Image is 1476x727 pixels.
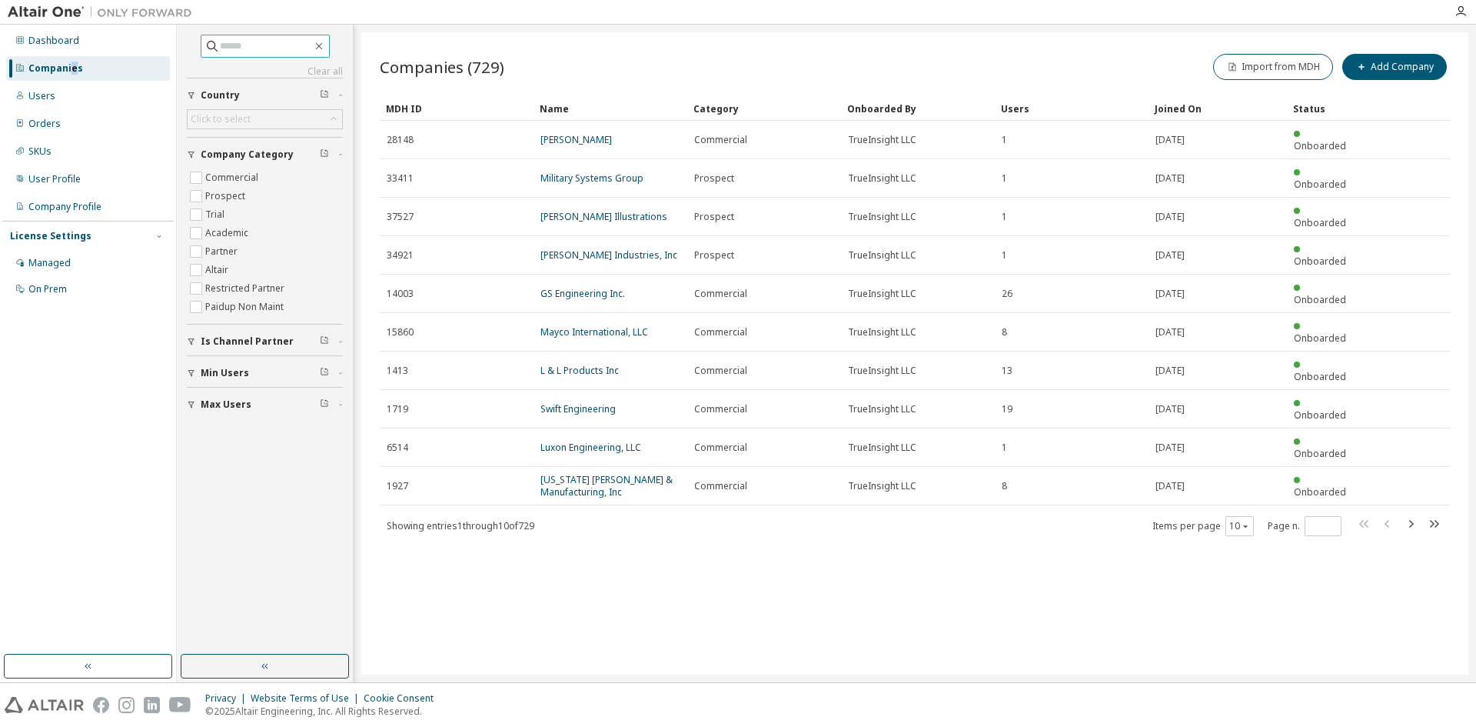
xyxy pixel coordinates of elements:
[540,364,619,377] a: L & L Products Inc
[1294,409,1346,422] span: Onboarded
[1002,326,1007,338] span: 8
[694,172,734,185] span: Prospect
[1155,211,1185,223] span: [DATE]
[540,402,616,415] a: Swift Engineering
[187,356,343,390] button: Min Users
[28,173,81,185] div: User Profile
[387,326,414,338] span: 15860
[540,210,667,223] a: [PERSON_NAME] Illustrations
[540,325,648,338] a: Mayco International, LLC
[694,365,747,377] span: Commercial
[205,279,288,298] label: Restricted Partner
[386,96,527,121] div: MDH ID
[540,441,641,454] a: Luxon Engineering, LLC
[387,249,414,262] span: 34921
[1268,516,1341,536] span: Page n.
[28,257,71,269] div: Managed
[201,399,251,411] span: Max Users
[387,480,408,492] span: 1927
[251,692,364,705] div: Website Terms of Use
[848,172,916,185] span: TrueInsight LLC
[187,388,343,422] button: Max Users
[118,697,135,713] img: instagram.svg
[1152,516,1254,536] span: Items per page
[1002,288,1012,300] span: 26
[28,283,67,295] div: On Prem
[540,96,681,121] div: Name
[10,230,91,242] div: License Settings
[848,442,916,454] span: TrueInsight LLC
[1155,134,1185,146] span: [DATE]
[201,89,240,102] span: Country
[694,326,747,338] span: Commercial
[5,697,84,713] img: altair_logo.svg
[387,442,408,454] span: 6514
[320,399,329,411] span: Clear filter
[205,298,287,316] label: Paidup Non Maint
[847,96,989,121] div: Onboarded By
[205,224,251,242] label: Academic
[848,288,916,300] span: TrueInsight LLC
[1155,172,1185,185] span: [DATE]
[848,365,916,377] span: TrueInsight LLC
[1155,249,1185,262] span: [DATE]
[320,89,329,102] span: Clear filter
[205,205,228,224] label: Trial
[1155,442,1185,454] span: [DATE]
[93,697,109,713] img: facebook.svg
[694,134,747,146] span: Commercial
[1001,96,1142,121] div: Users
[205,187,248,205] label: Prospect
[540,473,673,499] a: [US_STATE] [PERSON_NAME] & Manufacturing, Inc
[380,56,504,78] span: Companies (729)
[28,62,83,75] div: Companies
[1002,365,1012,377] span: 13
[1002,249,1007,262] span: 1
[540,172,643,185] a: Military Systems Group
[28,35,79,47] div: Dashboard
[144,697,160,713] img: linkedin.svg
[320,335,329,348] span: Clear filter
[848,480,916,492] span: TrueInsight LLC
[1155,96,1281,121] div: Joined On
[1294,216,1346,229] span: Onboarded
[187,78,343,112] button: Country
[848,211,916,223] span: TrueInsight LLC
[1294,447,1346,460] span: Onboarded
[1155,326,1185,338] span: [DATE]
[28,118,61,130] div: Orders
[694,288,747,300] span: Commercial
[387,172,414,185] span: 33411
[694,480,747,492] span: Commercial
[187,138,343,172] button: Company Category
[205,261,231,279] label: Altair
[169,697,191,713] img: youtube.svg
[205,242,241,261] label: Partner
[1294,178,1346,191] span: Onboarded
[1155,403,1185,415] span: [DATE]
[187,65,343,78] a: Clear all
[540,248,677,262] a: [PERSON_NAME] Industries, Inc
[1002,403,1012,415] span: 19
[205,692,251,705] div: Privacy
[387,288,414,300] span: 14003
[540,133,612,146] a: [PERSON_NAME]
[201,148,294,161] span: Company Category
[1155,288,1185,300] span: [DATE]
[1155,480,1185,492] span: [DATE]
[1002,442,1007,454] span: 1
[188,110,342,128] div: Click to select
[387,365,408,377] span: 1413
[1294,139,1346,152] span: Onboarded
[187,325,343,358] button: Is Channel Partner
[1294,485,1346,499] span: Onboarded
[1155,365,1185,377] span: [DATE]
[1294,370,1346,383] span: Onboarded
[1002,172,1007,185] span: 1
[8,5,200,20] img: Altair One
[848,134,916,146] span: TrueInsight LLC
[540,287,625,300] a: GS Engineering Inc.
[1213,54,1333,80] button: Import from MDH
[387,211,414,223] span: 37527
[320,367,329,379] span: Clear filter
